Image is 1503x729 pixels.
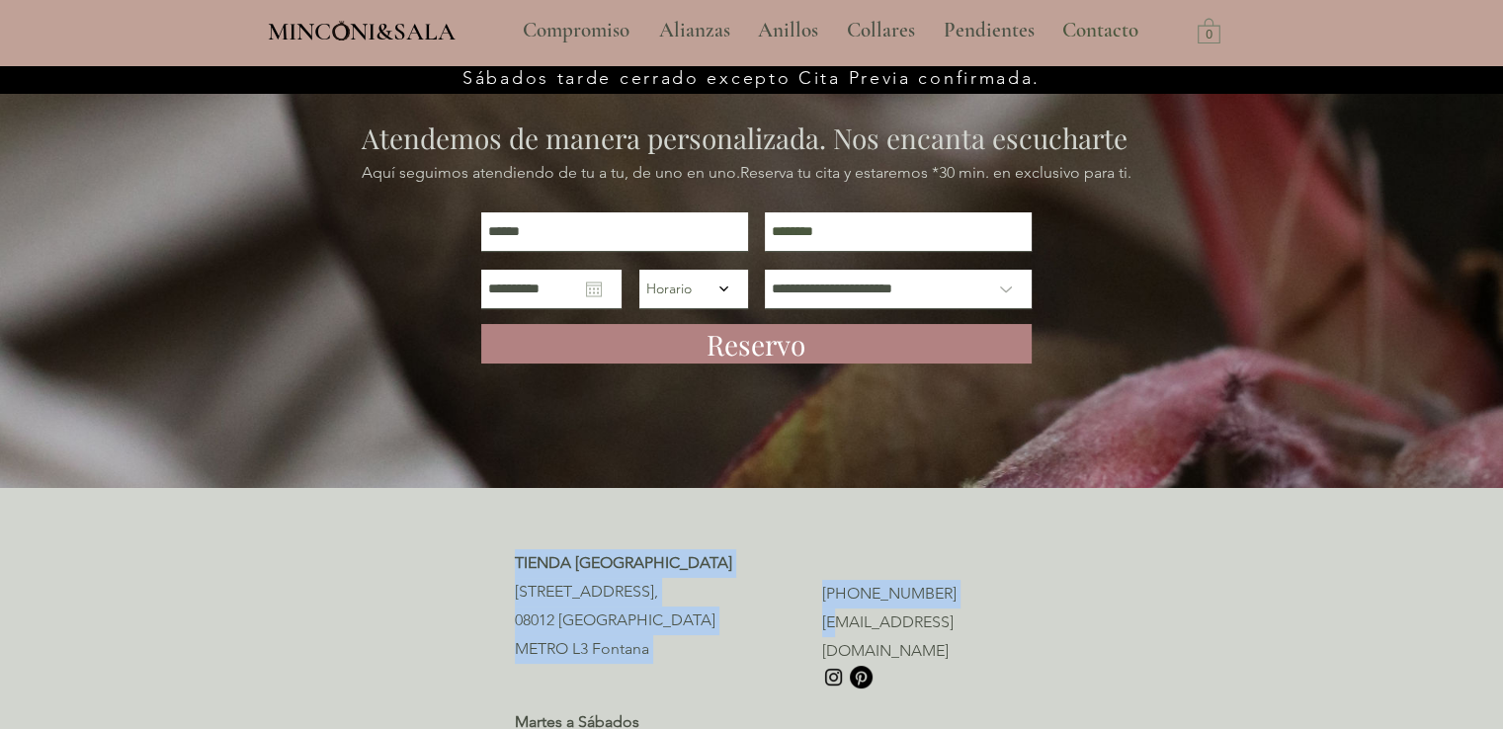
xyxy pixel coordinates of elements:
[515,639,649,658] span: METRO L3 Fontana
[362,120,1127,156] span: Atendemos de manera personalizada. Nos encanta escucharte
[934,6,1044,55] p: Pendientes
[513,6,639,55] p: Compromiso
[1047,6,1154,55] a: Contacto
[515,582,658,601] span: [STREET_ADDRESS],
[508,6,644,55] a: Compromiso
[515,553,732,572] span: TIENDA [GEOGRAPHIC_DATA]
[748,6,828,55] p: Anillos
[515,610,715,629] span: 08012 [GEOGRAPHIC_DATA]
[832,6,929,55] a: Collares
[268,13,456,45] a: MINCONI&SALA
[268,17,456,46] span: MINCONI&SALA
[822,612,954,660] a: [EMAIL_ADDRESS][DOMAIN_NAME]
[1052,6,1148,55] p: Contacto
[362,163,740,182] span: Aquí seguimos atendiendo de tu a tu, de uno en uno.
[649,6,740,55] p: Alianzas
[586,282,602,297] button: Abrir calendario
[822,666,845,688] img: Instagram
[333,21,350,40] img: Minconi Sala
[822,666,873,688] ul: Barra de redes sociales
[822,584,957,603] a: [PHONE_NUMBER]
[481,324,1032,364] button: Reservo
[1206,29,1212,42] text: 0
[469,6,1193,55] nav: Sitio
[644,6,743,55] a: Alianzas
[707,325,805,364] span: Reservo
[850,666,873,688] img: Pinterest
[837,6,925,55] p: Collares
[740,163,1131,182] span: Reserva tu cita y estaremos *30 min. en exclusivo para ti.
[929,6,1047,55] a: Pendientes
[462,67,1041,89] span: Sábados tarde cerrado excepto Cita Previa confirmada.
[1198,17,1220,43] a: Carrito con 0 ítems
[743,6,832,55] a: Anillos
